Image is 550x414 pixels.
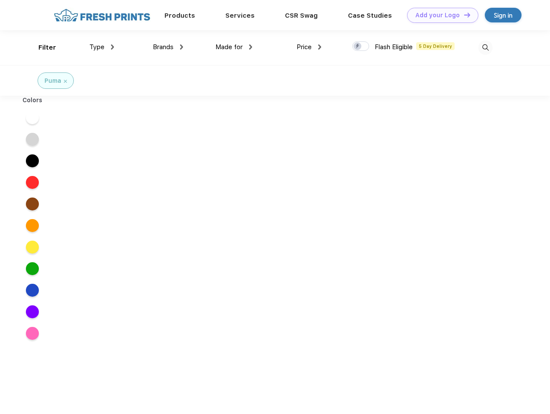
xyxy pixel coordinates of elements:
[64,80,67,83] img: filter_cancel.svg
[164,12,195,19] a: Products
[416,42,455,50] span: 5 Day Delivery
[375,43,413,51] span: Flash Eligible
[89,43,104,51] span: Type
[180,44,183,50] img: dropdown.png
[38,43,56,53] div: Filter
[464,13,470,17] img: DT
[249,44,252,50] img: dropdown.png
[44,76,61,85] div: Puma
[478,41,493,55] img: desktop_search.svg
[153,43,174,51] span: Brands
[225,12,255,19] a: Services
[51,8,153,23] img: fo%20logo%202.webp
[415,12,460,19] div: Add your Logo
[111,44,114,50] img: dropdown.png
[485,8,522,22] a: Sign in
[16,96,49,105] div: Colors
[215,43,243,51] span: Made for
[297,43,312,51] span: Price
[494,10,512,20] div: Sign in
[285,12,318,19] a: CSR Swag
[318,44,321,50] img: dropdown.png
